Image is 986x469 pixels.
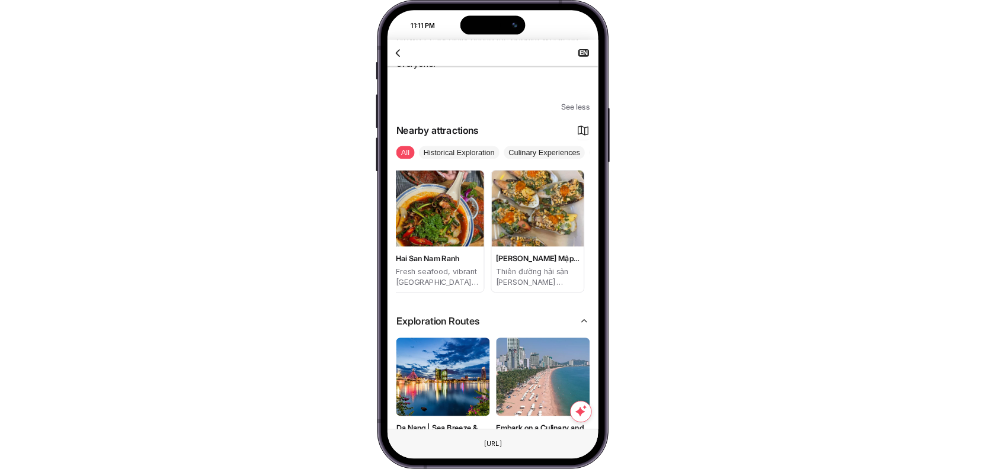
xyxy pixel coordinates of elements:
[496,266,580,287] p: Thiên đường hải sản [PERSON_NAME] [PERSON_NAME] [PERSON_NAME] [GEOGRAPHIC_DATA]
[496,422,590,444] h2: Embark on a Culinary and Cultural Odyssey Through [GEOGRAPHIC_DATA]: A Tale for the Senses
[396,422,490,444] h2: Da Nang | Sea Breeze & Culture
[396,123,479,139] span: Nearby attractions
[396,306,590,338] div: Exploration Routes
[419,146,500,159] span: Historical Exploration
[504,146,585,159] span: Culinary Experiences
[476,437,510,451] div: This is a fake element. To change the URL just use the Browser text field on the top.
[496,253,580,264] span: [PERSON_NAME] Mập Seafood
[491,170,584,246] img: Phong Mập Seafood
[590,146,644,159] span: Scenic Views
[396,253,479,264] span: Hai San Nam Ranh
[396,314,573,330] span: Exploration Routes
[391,170,484,246] img: Hai San Nam Ranh
[396,146,415,159] span: All
[578,49,590,57] button: EN
[561,100,590,113] span: See less
[496,338,590,416] img: PT_M2VPLM4UMWC16757125655173562490.jpg
[396,266,479,287] p: Fresh seafood, vibrant [GEOGRAPHIC_DATA] dining.
[389,20,443,30] div: 11:11 PM
[396,338,490,416] img: PT_T9M67AP9JRD17918903041800763434.jpg
[578,49,589,57] span: EN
